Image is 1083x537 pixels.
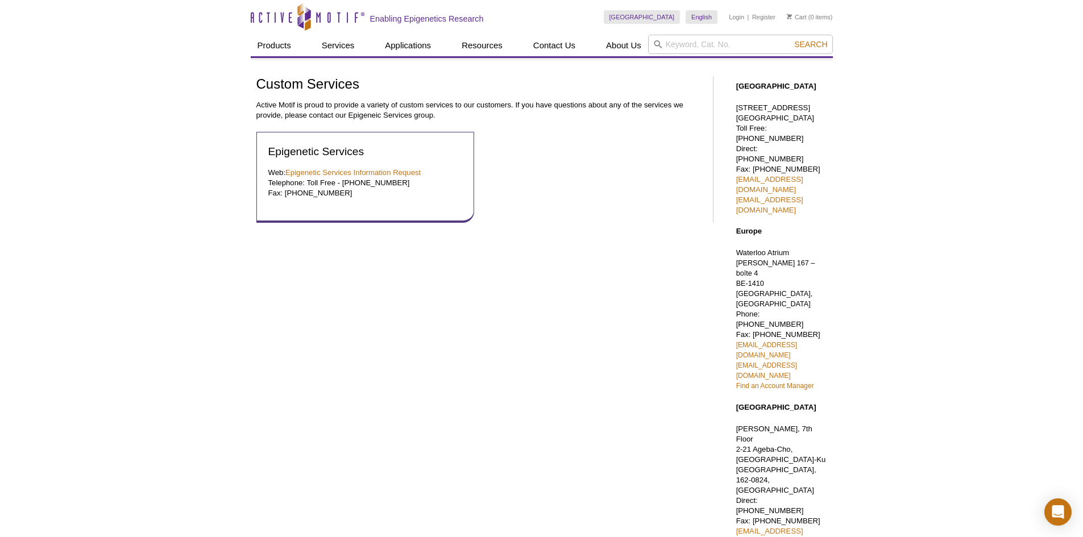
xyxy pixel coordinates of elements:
[736,248,827,391] p: Waterloo Atrium Phone: [PHONE_NUMBER] Fax: [PHONE_NUMBER]
[268,144,463,159] h2: Epigenetic Services
[648,35,833,54] input: Keyword, Cat. No.
[251,35,298,56] a: Products
[268,168,463,198] p: Web: Telephone: Toll Free - [PHONE_NUMBER] Fax: [PHONE_NUMBER]
[378,35,438,56] a: Applications
[729,13,744,21] a: Login
[736,361,797,380] a: [EMAIL_ADDRESS][DOMAIN_NAME]
[256,100,702,120] p: Active Motif is proud to provide a variety of custom services to our customers. If you have quest...
[787,10,833,24] li: (0 items)
[370,14,484,24] h2: Enabling Epigenetics Research
[736,259,815,308] span: [PERSON_NAME] 167 – boîte 4 BE-1410 [GEOGRAPHIC_DATA], [GEOGRAPHIC_DATA]
[285,168,421,177] a: Epigenetic Services Information Request
[787,13,807,21] a: Cart
[315,35,362,56] a: Services
[604,10,680,24] a: [GEOGRAPHIC_DATA]
[736,227,762,235] strong: Europe
[736,103,827,215] p: [STREET_ADDRESS] [GEOGRAPHIC_DATA] Toll Free: [PHONE_NUMBER] Direct: [PHONE_NUMBER] Fax: [PHONE_N...
[736,341,797,359] a: [EMAIL_ADDRESS][DOMAIN_NAME]
[455,35,509,56] a: Resources
[736,195,803,214] a: [EMAIL_ADDRESS][DOMAIN_NAME]
[686,10,717,24] a: English
[794,40,827,49] span: Search
[736,403,816,411] strong: [GEOGRAPHIC_DATA]
[787,14,792,19] img: Your Cart
[526,35,582,56] a: Contact Us
[736,175,803,194] a: [EMAIL_ADDRESS][DOMAIN_NAME]
[752,13,775,21] a: Register
[791,39,831,49] button: Search
[256,77,702,93] h1: Custom Services
[736,82,816,90] strong: [GEOGRAPHIC_DATA]
[599,35,648,56] a: About Us
[736,382,814,390] a: Find an Account Manager
[1044,498,1072,526] div: Open Intercom Messenger
[748,10,749,24] li: |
